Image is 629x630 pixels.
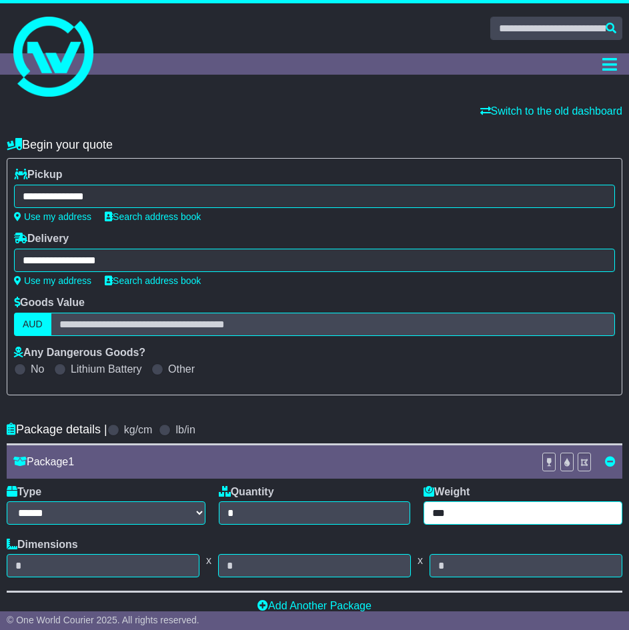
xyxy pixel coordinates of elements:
[14,313,51,336] label: AUD
[7,423,107,437] h4: Package details |
[7,138,622,152] h4: Begin your quote
[7,615,199,625] span: © One World Courier 2025. All rights reserved.
[175,423,195,436] label: lb/in
[105,275,201,286] a: Search address book
[124,423,153,436] label: kg/cm
[14,346,145,359] label: Any Dangerous Goods?
[14,296,85,309] label: Goods Value
[411,554,430,567] span: x
[14,275,91,286] a: Use my address
[7,485,41,498] label: Type
[7,455,535,468] div: Package
[71,363,142,375] label: Lithium Battery
[596,53,622,75] button: Toggle navigation
[14,232,69,245] label: Delivery
[14,211,91,222] a: Use my address
[168,363,195,375] label: Other
[68,456,74,467] span: 1
[257,600,372,611] a: Add Another Package
[480,105,622,117] a: Switch to the old dashboard
[31,363,44,375] label: No
[105,211,201,222] a: Search address book
[7,538,78,551] label: Dimensions
[199,554,218,567] span: x
[605,456,616,467] a: Remove this item
[14,168,62,181] label: Pickup
[424,485,470,498] label: Weight
[219,485,274,498] label: Quantity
